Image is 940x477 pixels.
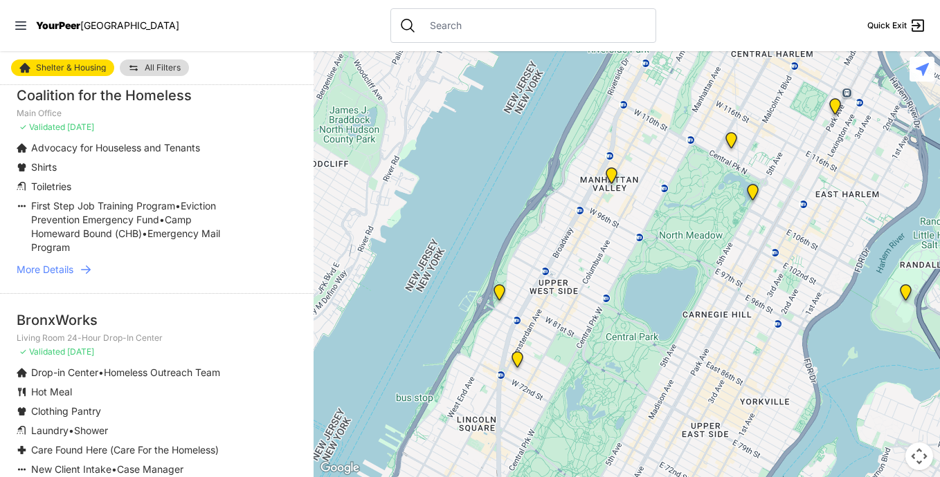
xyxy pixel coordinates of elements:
button: Map camera controls [905,442,933,470]
span: • [142,227,147,239]
span: Shelter & Housing [36,64,106,72]
span: ✓ Validated [19,122,65,132]
div: Keener Men's Shelter [897,284,914,306]
p: Living Room 24-Hour Drop-In Center [17,333,297,344]
input: Search [422,19,647,32]
span: Advocacy for Houseless and Tenants [31,142,200,153]
div: BronxWorks [17,310,297,330]
span: Clothing Pantry [31,405,101,417]
div: 820 MRT Residential Chemical Dependence Treatment Program [723,132,740,154]
span: More Details [17,263,73,277]
a: Quick Exit [867,17,926,34]
span: Homeless Outreach Team [104,366,220,378]
div: Bailey House, Inc. [826,98,844,120]
span: Case Manager [117,463,183,475]
span: • [159,214,165,225]
img: Google [317,459,363,477]
div: Administrative Office, No Walk-Ins [491,284,508,306]
span: • [98,366,104,378]
span: Quick Exit [867,20,907,31]
span: [DATE] [67,122,94,132]
a: YourPeer[GEOGRAPHIC_DATA] [36,21,179,30]
span: Laundry [31,424,69,436]
a: Shelter & Housing [11,59,114,76]
span: Toiletries [31,180,71,192]
a: All Filters [120,59,189,76]
span: New Client Intake [31,463,111,475]
div: Hamilton Senior Center [509,351,526,373]
span: • [175,200,181,212]
span: Care Found Here (Care For the Homeless) [31,444,219,456]
span: Drop-in Center [31,366,98,378]
span: ✓ Validated [19,346,65,357]
span: Hot Meal [31,386,72,397]
span: • [69,424,74,436]
a: Open this area in Google Maps (opens a new window) [317,459,363,477]
div: Trinity Lutheran Church [603,167,620,189]
span: Shower [74,424,108,436]
span: All Filters [145,64,181,72]
span: [DATE] [67,346,94,357]
div: Coalition for the Homeless [17,86,297,105]
span: First Step Job Training Program [31,200,175,212]
span: YourPeer [36,19,80,31]
span: [GEOGRAPHIC_DATA] [80,19,179,31]
span: • [111,463,117,475]
span: Shirts [31,161,57,173]
p: Main Office [17,108,297,119]
a: More Details [17,263,297,277]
